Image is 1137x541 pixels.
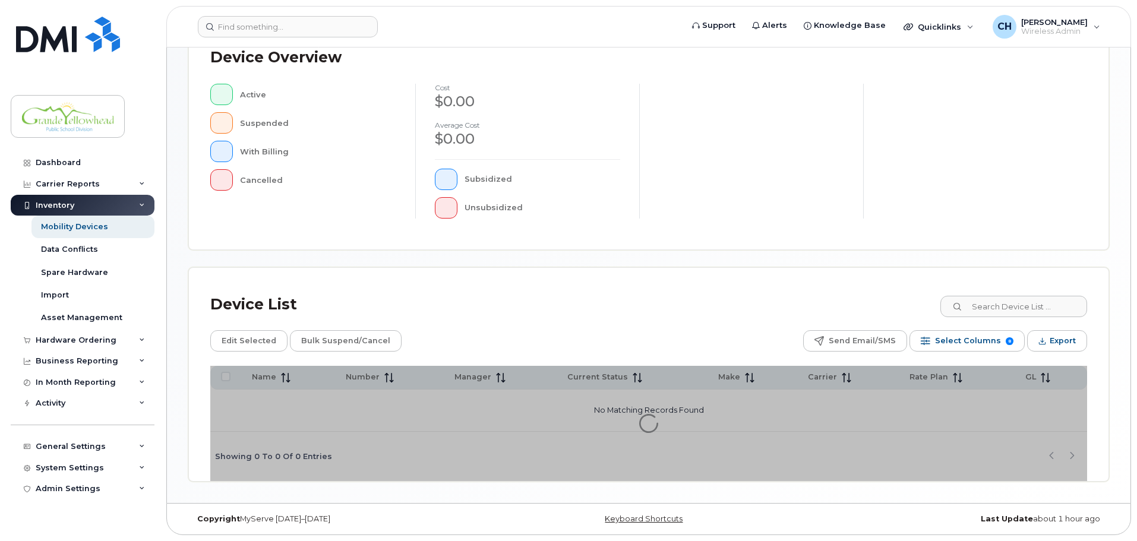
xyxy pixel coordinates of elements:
[188,514,495,524] div: MyServe [DATE]–[DATE]
[435,121,620,129] h4: Average cost
[744,14,795,37] a: Alerts
[435,91,620,112] div: $0.00
[981,514,1033,523] strong: Last Update
[240,84,397,105] div: Active
[762,20,787,31] span: Alerts
[210,42,342,73] div: Device Overview
[210,330,288,352] button: Edit Selected
[803,330,907,352] button: Send Email/SMS
[997,20,1012,34] span: CH
[935,332,1001,350] span: Select Columns
[222,332,276,350] span: Edit Selected
[240,169,397,191] div: Cancelled
[895,15,982,39] div: Quicklinks
[829,332,896,350] span: Send Email/SMS
[1050,332,1076,350] span: Export
[984,15,1108,39] div: Carter Hegion
[1021,17,1088,27] span: [PERSON_NAME]
[918,22,961,31] span: Quicklinks
[210,289,297,320] div: Device List
[435,84,620,91] h4: cost
[605,514,683,523] a: Keyboard Shortcuts
[802,514,1109,524] div: about 1 hour ago
[909,330,1025,352] button: Select Columns 8
[1021,27,1088,36] span: Wireless Admin
[465,197,621,219] div: Unsubsidized
[795,14,894,37] a: Knowledge Base
[702,20,735,31] span: Support
[290,330,402,352] button: Bulk Suspend/Cancel
[465,169,621,190] div: Subsidized
[684,14,744,37] a: Support
[198,16,378,37] input: Find something...
[814,20,886,31] span: Knowledge Base
[940,296,1087,317] input: Search Device List ...
[240,112,397,134] div: Suspended
[1027,330,1087,352] button: Export
[1006,337,1013,345] span: 8
[435,129,620,149] div: $0.00
[301,332,390,350] span: Bulk Suspend/Cancel
[240,141,397,162] div: With Billing
[197,514,240,523] strong: Copyright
